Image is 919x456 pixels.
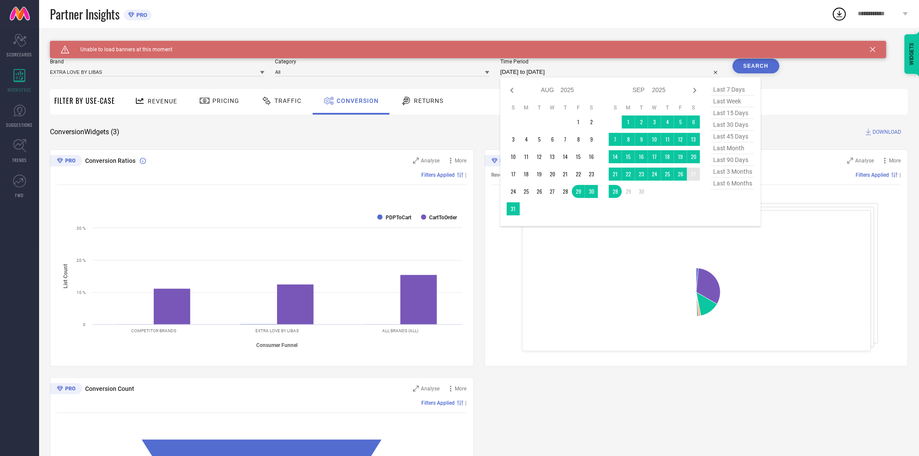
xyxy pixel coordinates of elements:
td: Thu Aug 14 2025 [559,150,572,163]
svg: Zoom [413,386,419,392]
th: Wednesday [546,104,559,111]
div: Premium [50,383,82,396]
span: SUGGESTIONS [7,122,33,128]
td: Mon Aug 04 2025 [520,133,533,146]
text: 10 % [76,290,86,295]
td: Sat Sep 20 2025 [687,150,700,163]
div: Previous month [507,85,517,96]
tspan: Consumer Funnel [257,342,298,348]
td: Sat Aug 16 2025 [585,150,598,163]
span: More [889,158,901,164]
td: Thu Aug 07 2025 [559,133,572,146]
span: last week [711,96,754,107]
span: Analyse [856,158,874,164]
td: Wed Sep 17 2025 [648,150,661,163]
text: ALL BRANDS (ALL) [383,328,419,333]
text: CartToOrder [430,215,458,221]
td: Wed Sep 24 2025 [648,168,661,181]
td: Mon Sep 15 2025 [622,150,635,163]
td: Fri Sep 26 2025 [674,168,687,181]
th: Saturday [687,104,700,111]
td: Wed Sep 03 2025 [648,116,661,129]
td: Tue Sep 23 2025 [635,168,648,181]
td: Tue Aug 05 2025 [533,133,546,146]
th: Tuesday [635,104,648,111]
span: Brand [50,59,264,65]
span: Conversion Ratios [85,157,136,164]
span: last 7 days [711,84,754,96]
td: Sun Aug 17 2025 [507,168,520,181]
td: Fri Aug 29 2025 [572,185,585,198]
span: Revenue (% share) [492,172,534,178]
td: Fri Aug 08 2025 [572,133,585,146]
th: Thursday [661,104,674,111]
span: Time Period [500,59,722,65]
td: Fri Sep 19 2025 [674,150,687,163]
td: Fri Aug 22 2025 [572,168,585,181]
td: Mon Sep 29 2025 [622,185,635,198]
td: Thu Aug 21 2025 [559,168,572,181]
svg: Zoom [847,158,853,164]
span: | [466,400,467,406]
td: Tue Sep 30 2025 [635,185,648,198]
td: Mon Aug 11 2025 [520,150,533,163]
td: Thu Sep 25 2025 [661,168,674,181]
th: Thursday [559,104,572,111]
span: Conversion [337,97,379,104]
span: Filter By Use-Case [54,96,115,106]
span: last 6 months [711,178,754,189]
th: Wednesday [648,104,661,111]
div: Next month [690,85,700,96]
svg: Zoom [413,158,419,164]
th: Sunday [609,104,622,111]
span: Traffic [274,97,301,104]
td: Sun Sep 14 2025 [609,150,622,163]
input: Select time period [500,67,722,77]
td: Sat Aug 02 2025 [585,116,598,129]
td: Sun Sep 07 2025 [609,133,622,146]
button: Search [733,59,780,73]
span: DOWNLOAD [873,128,902,136]
span: PRO [134,12,147,18]
span: Category [275,59,490,65]
span: Partner Insights [50,5,119,23]
span: WORKSPACE [8,86,32,93]
td: Tue Aug 19 2025 [533,168,546,181]
td: Thu Aug 28 2025 [559,185,572,198]
span: Analyse [421,158,440,164]
span: Revenue [148,98,177,105]
td: Sun Aug 03 2025 [507,133,520,146]
div: Open download list [832,6,847,22]
td: Sat Sep 06 2025 [687,116,700,129]
td: Mon Sep 08 2025 [622,133,635,146]
td: Sat Aug 30 2025 [585,185,598,198]
td: Sun Aug 10 2025 [507,150,520,163]
td: Sat Aug 09 2025 [585,133,598,146]
th: Saturday [585,104,598,111]
td: Fri Sep 05 2025 [674,116,687,129]
span: SYSTEM WORKSPACE [50,41,110,48]
span: Filters Applied [422,400,455,406]
span: last month [711,142,754,154]
td: Sat Sep 13 2025 [687,133,700,146]
tspan: List Count [63,264,69,288]
text: COMPETITOR BRANDS [131,328,176,333]
td: Thu Sep 11 2025 [661,133,674,146]
th: Friday [572,104,585,111]
text: 30 % [76,226,86,231]
td: Sun Aug 31 2025 [507,202,520,215]
span: Conversion Widgets ( 3 ) [50,128,119,136]
text: 20 % [76,258,86,263]
td: Fri Aug 15 2025 [572,150,585,163]
td: Mon Sep 01 2025 [622,116,635,129]
div: Premium [485,155,517,168]
text: 0 [83,322,86,327]
span: Returns [414,97,443,104]
th: Monday [622,104,635,111]
td: Fri Aug 01 2025 [572,116,585,129]
span: | [900,172,901,178]
th: Sunday [507,104,520,111]
td: Sat Sep 27 2025 [687,168,700,181]
th: Tuesday [533,104,546,111]
div: Premium [50,155,82,168]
